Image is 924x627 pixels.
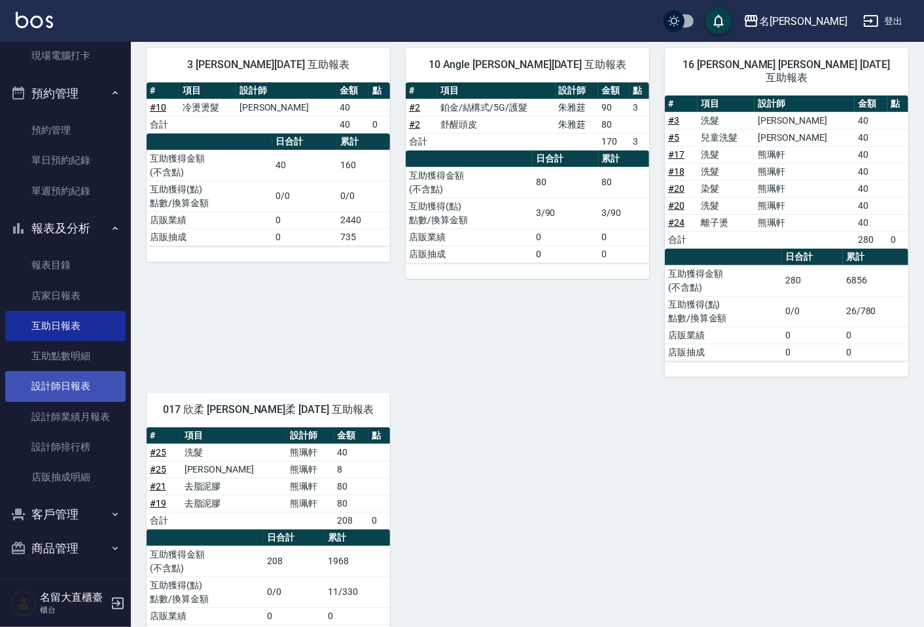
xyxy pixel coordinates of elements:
td: 40 [855,197,887,214]
a: 設計師排行榜 [5,432,126,462]
td: 0 [533,245,599,262]
td: 互助獲得(點) 點數/換算金額 [406,198,533,228]
td: 3 [630,133,649,150]
td: 90 [598,99,630,116]
td: 80 [598,116,630,133]
td: 合計 [147,512,181,529]
td: 280 [782,265,843,296]
button: 名[PERSON_NAME] [738,8,853,35]
a: 設計師業績月報表 [5,402,126,432]
button: 報表及分析 [5,211,126,245]
td: 離子燙 [698,214,755,231]
td: 208 [264,546,325,577]
td: 40 [272,150,338,181]
td: 170 [598,133,630,150]
td: 280 [855,231,887,248]
td: 合計 [406,133,437,150]
td: 熊珮軒 [755,214,855,231]
td: [PERSON_NAME] [236,99,337,116]
a: #2 [409,119,420,130]
table: a dense table [147,82,390,134]
td: 160 [338,150,390,181]
td: 熊珮軒 [755,146,855,163]
table: a dense table [665,96,908,249]
button: 預約管理 [5,77,126,111]
td: 0/0 [272,181,338,211]
td: 0 [599,245,649,262]
th: 日合計 [264,529,325,546]
td: 0 [369,116,390,133]
td: 0/0 [338,181,390,211]
table: a dense table [406,82,649,151]
a: #20 [668,183,684,194]
td: 熊珮軒 [287,461,334,478]
td: 3/90 [599,198,649,228]
td: 洗髮 [181,444,287,461]
th: 設計師 [287,427,334,444]
td: 互助獲得金額 (不含點) [147,150,272,181]
td: 舒醒頭皮 [437,116,556,133]
span: 10 Angle [PERSON_NAME][DATE] 互助報表 [421,58,633,71]
td: 兒童洗髮 [698,129,755,146]
td: 0 [368,512,390,529]
td: 0 [264,607,325,624]
a: #21 [150,481,166,492]
td: 互助獲得(點) 點數/換算金額 [147,577,264,607]
td: 0 [782,344,843,361]
td: 互助獲得金額 (不含點) [147,546,264,577]
td: 0 [325,607,390,624]
a: 單週預約紀錄 [5,176,126,206]
button: 登出 [858,9,908,33]
td: 0 [782,327,843,344]
td: 0 [533,228,599,245]
th: # [147,427,181,444]
td: 40 [855,146,887,163]
td: 洗髮 [698,163,755,180]
th: 日合計 [272,134,338,151]
a: 互助日報表 [5,311,126,341]
td: 店販業績 [665,327,782,344]
td: 洗髮 [698,197,755,214]
td: 80 [533,167,599,198]
td: 洗髮 [698,146,755,163]
td: 洗髮 [698,112,755,129]
th: # [406,82,437,99]
td: 735 [338,228,390,245]
th: # [665,96,698,113]
td: 40 [855,112,887,129]
td: 熊珮軒 [287,478,334,495]
td: 染髮 [698,180,755,197]
td: 2440 [338,211,390,228]
td: 6856 [843,265,908,296]
a: #17 [668,149,684,160]
button: 客戶管理 [5,497,126,531]
a: #10 [150,102,166,113]
a: 互助點數明細 [5,341,126,371]
th: 項目 [698,96,755,113]
td: 11/330 [325,577,390,607]
th: 金額 [855,96,887,113]
td: 互助獲得金額 (不含點) [665,265,782,296]
td: 店販業績 [147,211,272,228]
h5: 名留大直櫃臺 [40,591,107,604]
td: 店販抽成 [665,344,782,361]
th: 點 [887,96,908,113]
table: a dense table [665,249,908,361]
th: 點 [630,82,649,99]
div: 名[PERSON_NAME] [759,13,847,29]
th: 日合計 [533,151,599,168]
td: 40 [336,116,369,133]
td: 26/780 [843,296,908,327]
td: 0 [272,211,338,228]
td: 0 [272,228,338,245]
a: 現場電腦打卡 [5,41,126,71]
a: #3 [668,115,679,126]
td: 店販抽成 [147,228,272,245]
table: a dense table [147,134,390,246]
td: 互助獲得(點) 點數/換算金額 [147,181,272,211]
th: 點 [368,427,390,444]
th: 點 [369,82,390,99]
td: 40 [855,214,887,231]
td: 互助獲得金額 (不含點) [406,167,533,198]
th: 金額 [598,82,630,99]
